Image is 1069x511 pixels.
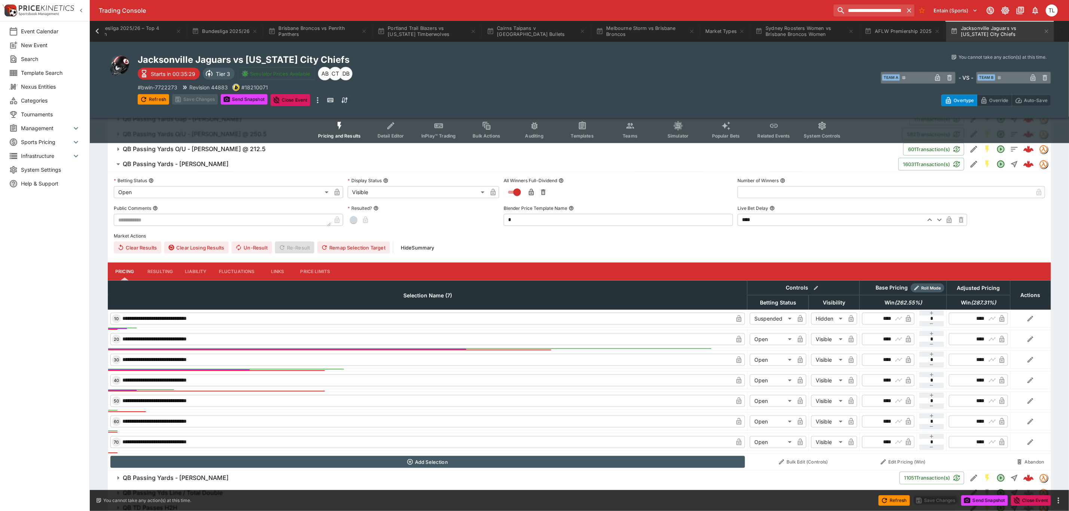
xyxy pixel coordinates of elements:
button: Close Event [271,94,311,106]
a: 0f72e99a-3f9b-4150-b94e-0e878a5890ae [1021,142,1036,157]
img: tradingmodel [1039,474,1048,482]
button: Close Event [1011,495,1051,506]
span: System Controls [804,133,840,139]
span: Popular Bets [712,133,740,139]
button: Documentation [1014,4,1027,17]
div: Open [750,374,794,386]
div: 0f72e99a-3f9b-4150-b94e-0e878a5890ae [1023,144,1034,154]
span: System Settings [21,166,80,174]
span: Pricing and Results [318,133,361,139]
input: search [834,4,904,16]
p: Starts in 00:35:29 [151,70,195,78]
div: tradingmodel [1039,145,1048,154]
span: Sports Pricing [21,138,71,146]
span: Un-Result [232,242,272,254]
div: Visible [811,416,845,428]
button: No Bookmarks [916,4,928,16]
span: 30 [112,357,120,362]
p: Public Comments [114,205,151,211]
button: Jacksonville Jaguars vs [US_STATE] City Chiefs [946,21,1054,42]
button: Refresh [879,495,910,506]
button: Bundesliga 2025/26 – Top 4 Finish [78,21,186,42]
span: InPlay™ Trading [421,133,456,139]
div: tradingmodel [1039,474,1048,483]
div: Trent Lewis [1046,4,1058,16]
p: Display Status [348,177,382,184]
button: Clear Results [114,242,161,254]
div: Daniel Beswick [339,67,352,80]
button: 16031Transaction(s) [898,158,964,171]
span: Management [21,124,71,132]
span: Simulator [668,133,688,139]
span: Selection Name (7) [395,291,460,300]
button: Edit Detail [967,471,981,485]
button: Add Selection [110,456,745,468]
button: Remap Selection Target [317,242,390,254]
button: Sydney Roosters Women vs Brisbane Broncos Women [751,21,859,42]
div: Visible [811,374,845,386]
span: Categories [21,97,80,104]
img: Sportsbook Management [19,12,59,16]
span: 40 [112,378,120,383]
span: Infrastructure [21,152,71,160]
button: Straight [1008,471,1021,485]
svg: Open [996,145,1005,154]
button: Bundesliga 2025/26 [187,21,262,42]
span: Search [21,55,80,63]
th: Controls [747,281,859,295]
button: Pricing [108,263,141,281]
p: You cannot take any action(s) at this time. [103,497,191,504]
button: QB Passing Yards O/U - [PERSON_NAME] @ 212.5 [108,142,903,157]
svg: Open [996,489,1005,498]
button: QB Passing Yards - [PERSON_NAME] [108,471,900,486]
button: All Winners Full-Dividend [559,178,564,183]
label: Market Actions [114,230,1045,242]
p: You cannot take any action(s) at this time. [959,54,1047,61]
div: Open [750,333,794,345]
button: Market Types [701,21,749,42]
button: Number of Winners [780,178,785,183]
span: Teams [623,133,638,139]
button: Resulting [141,263,179,281]
button: Trent Lewis [1044,2,1060,19]
div: Alex Bothe [318,67,332,80]
span: Win(287.31%) [953,298,1004,307]
div: Open [750,416,794,428]
p: Resulted? [348,205,372,211]
h6: QB Passing Yards O/U - [PERSON_NAME] @ 212.5 [123,145,266,153]
span: Win(262.55%) [876,298,930,307]
span: Re-Result [275,242,314,254]
p: Copy To Clipboard [138,83,177,91]
button: Open [994,486,1008,500]
button: Totals [1008,143,1021,156]
span: New Event [21,41,80,49]
button: Public Comments [153,206,158,211]
button: SGM Enabled [981,157,994,171]
p: Copy To Clipboard [241,83,268,91]
p: Blender Price Template Name [504,205,567,211]
button: Edit Pricing (Win) [862,456,944,468]
p: Auto-Save [1024,97,1048,104]
button: Links [261,263,294,281]
div: Cameron Tarver [329,67,342,80]
img: logo-cerberus--red.svg [1023,159,1034,169]
button: Open [994,471,1008,485]
div: Visible [811,395,845,407]
div: Open [750,354,794,366]
span: Team B [978,74,995,81]
span: Auditing [525,133,544,139]
div: tradingmodel [1039,160,1048,169]
em: ( 287.31 %) [971,298,996,307]
button: Send Snapshot [961,495,1008,506]
span: Tournaments [21,110,80,118]
button: QB Passing Yards - [PERSON_NAME] [108,157,898,172]
button: Resulted? [373,206,379,211]
span: Templates [571,133,594,139]
button: SGM Disabled [981,486,994,500]
span: 60 [112,419,120,424]
button: more [1054,496,1063,505]
span: Team A [882,74,900,81]
img: tradingmodel [1039,145,1048,153]
div: Open [750,436,794,448]
a: cd9b771d-a899-4bf9-a519-7677c0bcdbdc [1021,471,1036,486]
